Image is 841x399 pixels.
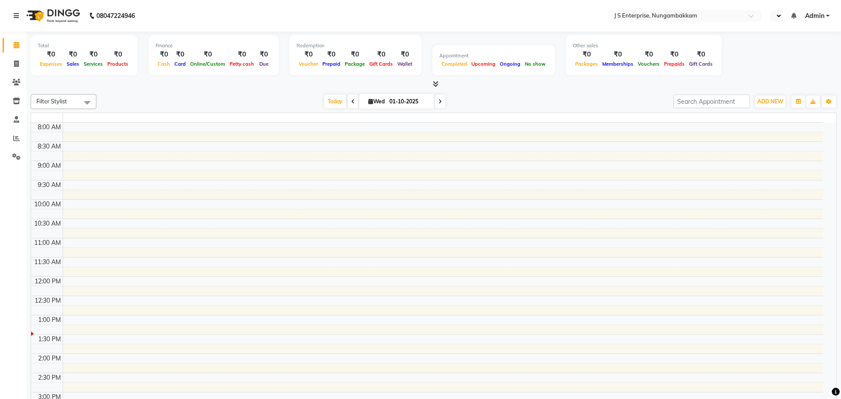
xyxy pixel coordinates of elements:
[36,123,63,132] div: 8:00 AM
[32,258,63,267] div: 11:30 AM
[256,49,272,60] div: ₹0
[687,49,715,60] div: ₹0
[155,61,172,67] span: Cash
[324,95,346,108] span: Today
[662,49,687,60] div: ₹0
[36,161,63,170] div: 9:00 AM
[257,61,271,67] span: Due
[320,61,343,67] span: Prepaid
[366,98,387,105] span: Wed
[439,61,469,67] span: Completed
[343,49,367,60] div: ₹0
[662,61,687,67] span: Prepaids
[96,4,135,28] b: 08047224946
[523,61,548,67] span: No show
[155,42,272,49] div: Finance
[297,49,320,60] div: ₹0
[81,61,105,67] span: Services
[636,49,662,60] div: ₹0
[188,49,227,60] div: ₹0
[498,61,523,67] span: Ongoing
[172,49,188,60] div: ₹0
[36,354,63,363] div: 2:00 PM
[32,200,63,209] div: 10:00 AM
[22,4,82,28] img: logo
[105,61,131,67] span: Products
[64,61,81,67] span: Sales
[188,61,227,67] span: Online/Custom
[297,61,320,67] span: Voucher
[36,142,63,151] div: 8:30 AM
[105,49,131,60] div: ₹0
[64,49,81,60] div: ₹0
[343,61,367,67] span: Package
[32,219,63,228] div: 10:30 AM
[573,49,600,60] div: ₹0
[38,61,64,67] span: Expenses
[573,42,715,49] div: Other sales
[36,373,63,382] div: 2:30 PM
[469,61,498,67] span: Upcoming
[636,61,662,67] span: Vouchers
[395,49,414,60] div: ₹0
[33,277,63,286] div: 12:00 PM
[38,42,131,49] div: Total
[320,49,343,60] div: ₹0
[573,61,600,67] span: Packages
[367,49,395,60] div: ₹0
[33,296,63,305] div: 12:30 PM
[36,180,63,190] div: 9:30 AM
[439,52,548,60] div: Appointment
[673,95,750,108] input: Search Appointment
[36,335,63,344] div: 1:30 PM
[227,61,256,67] span: Petty cash
[757,98,783,105] span: ADD NEW
[297,42,414,49] div: Redemption
[172,61,188,67] span: Card
[38,49,64,60] div: ₹0
[687,61,715,67] span: Gift Cards
[227,49,256,60] div: ₹0
[36,315,63,325] div: 1:00 PM
[395,61,414,67] span: Wallet
[600,49,636,60] div: ₹0
[36,98,67,105] span: Filter Stylist
[32,238,63,247] div: 11:00 AM
[81,49,105,60] div: ₹0
[155,49,172,60] div: ₹0
[755,95,785,108] button: ADD NEW
[600,61,636,67] span: Memberships
[805,11,824,21] span: Admin
[387,95,431,108] input: 2025-10-01
[367,61,395,67] span: Gift Cards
